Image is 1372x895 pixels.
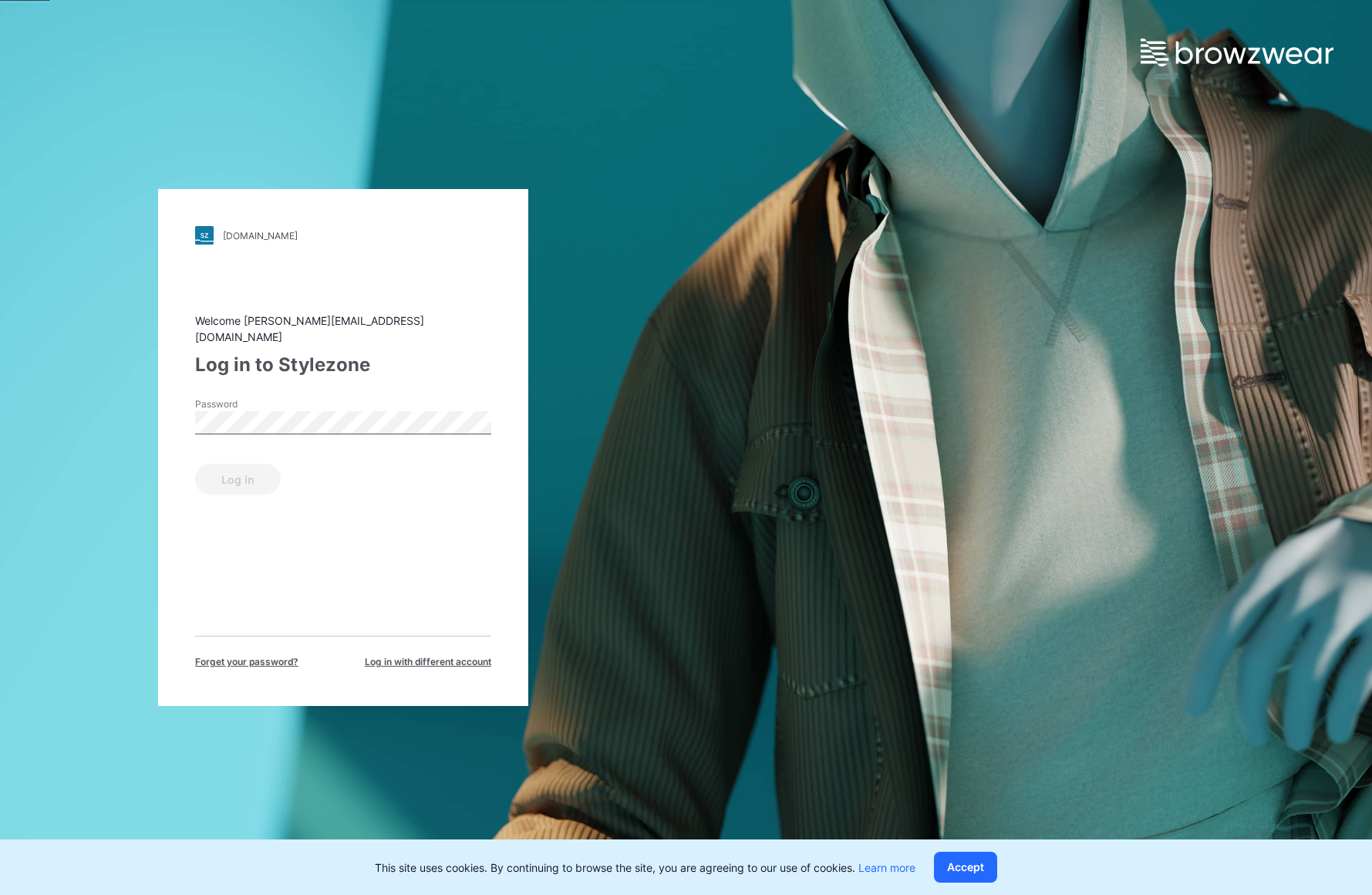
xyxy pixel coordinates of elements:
div: Welcome [PERSON_NAME][EMAIL_ADDRESS][DOMAIN_NAME] [195,312,491,345]
img: stylezone-logo.562084cfcfab977791bfbf7441f1a819.svg [195,226,214,245]
img: browzwear-logo.e42bd6dac1945053ebaf764b6aa21510.svg [1141,39,1333,66]
a: Learn more [858,861,915,874]
div: [DOMAIN_NAME] [223,230,298,241]
a: [DOMAIN_NAME] [195,226,491,245]
span: Forget your password? [195,655,298,669]
div: Log in to Stylezone [195,351,491,379]
label: Password [195,397,303,411]
p: This site uses cookies. By continuing to browse the site, you are agreeing to our use of cookies. [375,860,915,876]
span: Log in with different account [365,655,491,669]
button: Accept [934,852,997,883]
